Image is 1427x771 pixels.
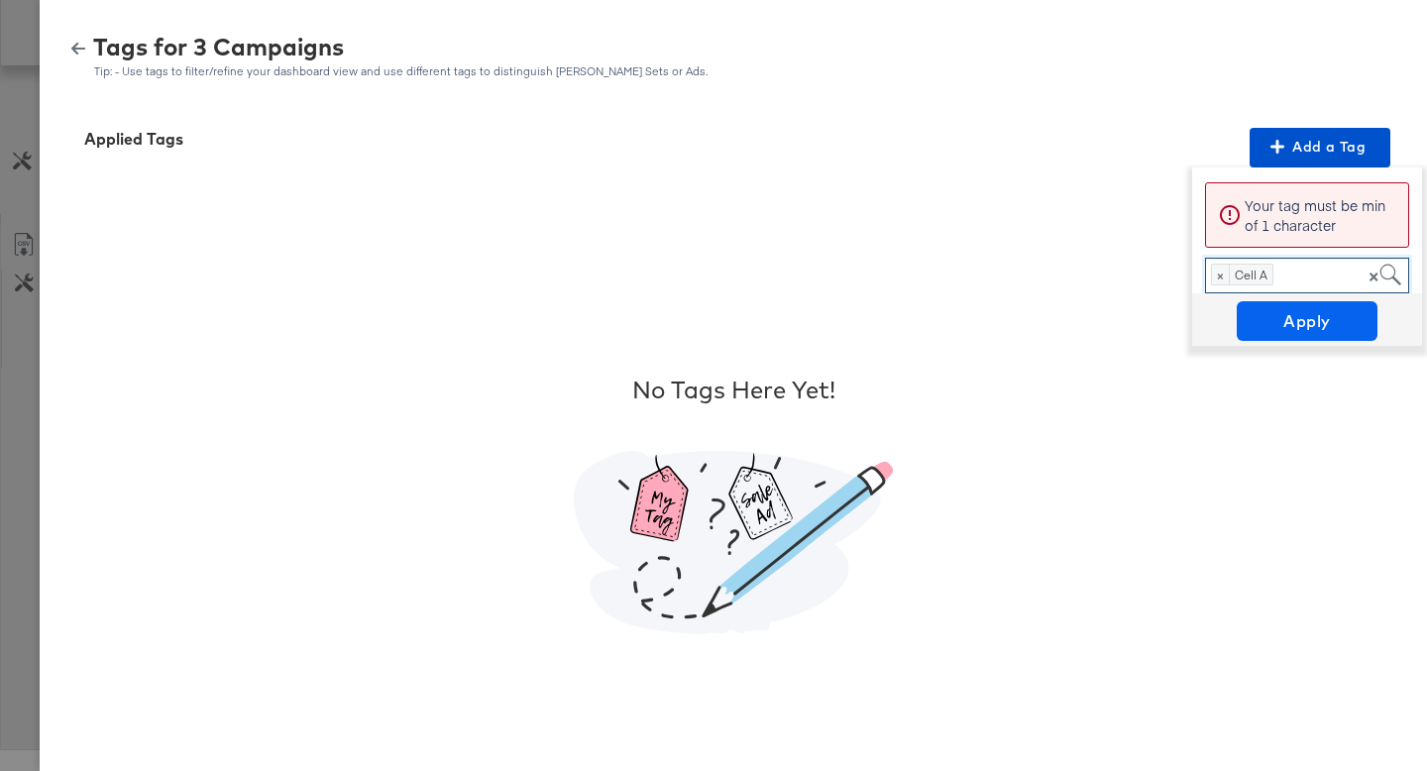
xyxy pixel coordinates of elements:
div: No Tags Here Yet! [632,373,835,406]
div: Tags for 3 Campaigns [93,36,709,57]
div: Tip: - Use tags to filter/refine your dashboard view and use different tags to distinguish [PERSO... [93,64,709,78]
p: Your tag must be min of 1 character [1245,195,1396,235]
span: × [1212,265,1230,284]
span: Add a Tag [1258,135,1382,160]
span: Apply [1245,307,1370,335]
span: × [1369,266,1378,283]
div: Applied Tags [84,128,183,151]
button: Close [1360,5,1415,60]
span: Cell A [1230,265,1272,284]
button: Add a Tag [1250,128,1390,167]
span: Clear all [1367,259,1379,292]
button: Apply [1237,301,1377,341]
